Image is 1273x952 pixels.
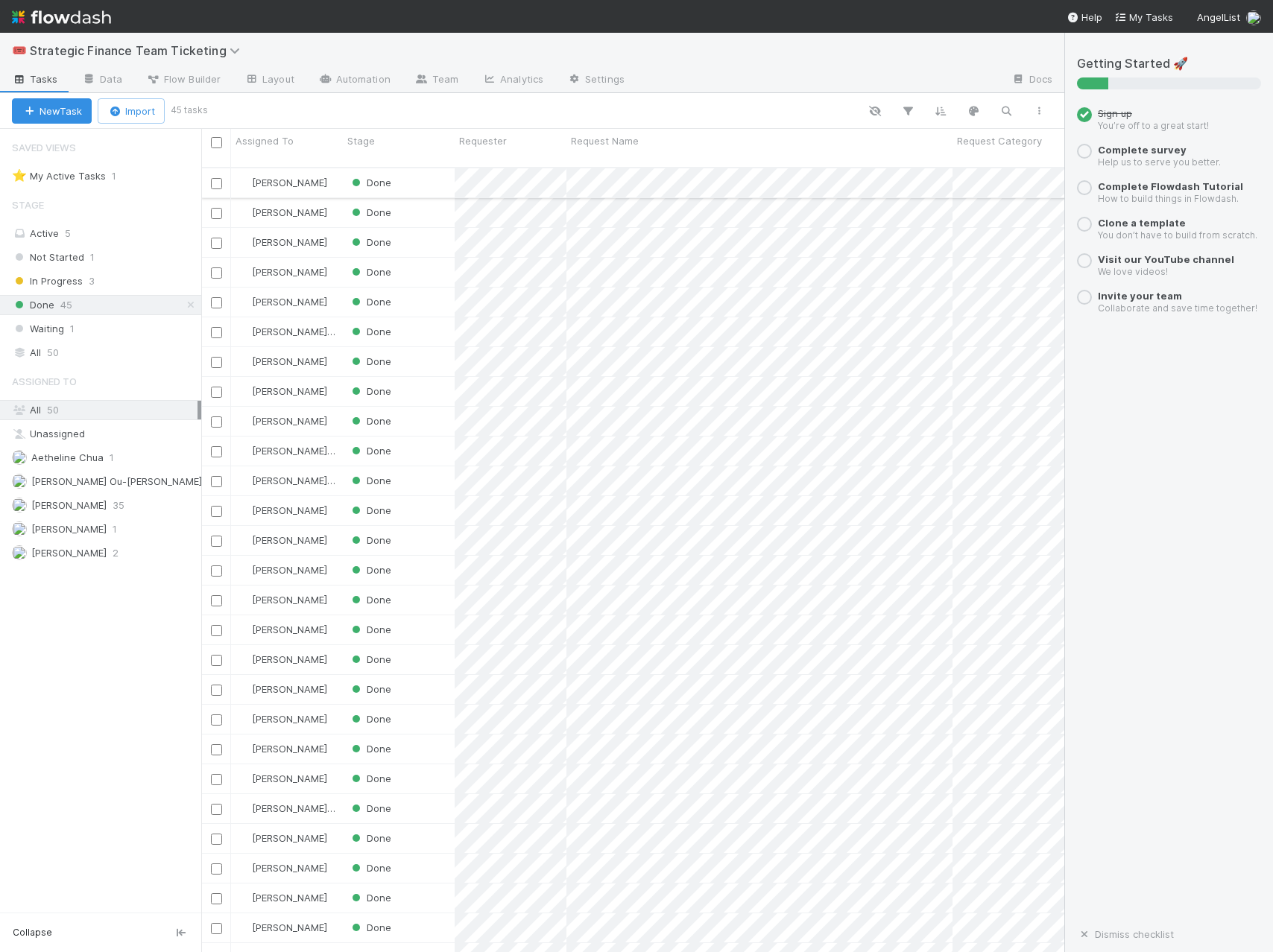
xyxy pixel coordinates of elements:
[237,443,335,458] div: [PERSON_NAME] Ou-[PERSON_NAME]
[233,69,306,92] a: Layout
[349,235,391,250] div: Done
[238,713,250,725] img: avatar_aa4fbed5-f21b-48f3-8bdd-57047a9d59de.png
[238,177,250,188] img: avatar_76020311-b6a4-4a0c-9bb6-02f5afc1495d.png
[349,623,391,635] span: Done
[237,473,335,488] div: [PERSON_NAME] Ou-[PERSON_NAME]
[349,711,391,726] div: Done
[237,324,335,339] div: [PERSON_NAME] Ou-[PERSON_NAME]
[349,385,391,397] span: Done
[349,473,391,488] div: Done
[211,446,222,457] input: Toggle Row Selected
[237,264,327,279] div: [PERSON_NAME]
[252,743,327,755] span: [PERSON_NAME]
[134,69,233,92] a: Flow Builder
[1098,193,1239,204] small: How to build things in Flowdash.
[238,445,250,457] img: avatar_0645ba0f-c375-49d5-b2e7-231debf65fc8.png
[252,534,327,546] span: [PERSON_NAME]
[237,711,327,726] div: [PERSON_NAME]
[237,831,327,845] div: [PERSON_NAME]
[237,741,327,756] div: [PERSON_NAME]
[252,296,327,308] span: [PERSON_NAME]
[252,177,327,188] span: [PERSON_NAME]
[146,72,221,86] span: Flow Builder
[957,133,1042,148] span: Request Category
[349,652,391,667] div: Done
[237,413,327,428] div: [PERSON_NAME]
[252,326,423,337] span: [PERSON_NAME] Ou-[PERSON_NAME]
[238,862,250,874] img: avatar_aa4fbed5-f21b-48f3-8bdd-57047a9d59de.png
[171,104,208,117] small: 45 tasks
[90,248,95,267] span: 1
[999,69,1064,92] a: Docs
[349,294,391,309] div: Done
[252,445,423,457] span: [PERSON_NAME] Ou-[PERSON_NAME]
[12,296,54,314] span: Done
[470,69,555,92] a: Analytics
[237,860,327,875] div: [PERSON_NAME]
[252,653,327,665] span: [PERSON_NAME]
[238,326,250,337] img: avatar_0645ba0f-c375-49d5-b2e7-231debf65fc8.png
[12,425,198,443] div: Unassigned
[31,451,104,463] span: Aetheline Chua
[1098,290,1182,302] span: Invite your team
[349,264,391,279] div: Done
[238,594,250,606] img: avatar_aa4fbed5-f21b-48f3-8bdd-57047a9d59de.png
[211,893,222,904] input: Toggle Row Selected
[12,133,76,162] span: Saved Views
[349,832,391,844] span: Done
[237,682,327,696] div: [PERSON_NAME]
[12,366,77,396] span: Assigned To
[349,564,391,576] span: Done
[349,741,391,756] div: Done
[349,354,391,369] div: Done
[349,653,391,665] span: Done
[349,890,391,905] div: Done
[1077,57,1261,72] h5: Getting Started 🚀
[237,294,327,309] div: [PERSON_NAME]
[12,498,27,513] img: avatar_aa4fbed5-f21b-48f3-8bdd-57047a9d59de.png
[12,320,64,338] span: Waiting
[113,520,117,539] span: 1
[70,320,75,338] span: 1
[12,190,44,220] span: Stage
[237,175,327,190] div: [PERSON_NAME]
[1098,217,1186,229] a: Clone a template
[110,448,114,467] span: 1
[402,69,470,92] a: Team
[238,832,250,844] img: avatar_aa4fbed5-f21b-48f3-8bdd-57047a9d59de.png
[211,178,222,189] input: Toggle Row Selected
[349,920,391,935] div: Done
[12,272,83,291] span: In Progress
[349,205,391,220] div: Done
[12,4,111,30] img: logo-inverted-e16ddd16eac7371096b0.svg
[349,831,391,845] div: Done
[237,890,327,905] div: [PERSON_NAME]
[238,534,250,546] img: avatar_aa4fbed5-f21b-48f3-8bdd-57047a9d59de.png
[252,266,327,278] span: [PERSON_NAME]
[555,69,636,92] a: Settings
[571,133,639,148] span: Request Name
[349,533,391,548] div: Done
[349,413,391,428] div: Done
[1114,11,1173,23] span: My Tasks
[237,771,327,786] div: [PERSON_NAME]
[237,205,327,220] div: [PERSON_NAME]
[113,544,119,562] span: 2
[238,504,250,516] img: avatar_aa4fbed5-f21b-48f3-8bdd-57047a9d59de.png
[252,862,327,874] span: [PERSON_NAME]
[252,385,327,397] span: [PERSON_NAME]
[12,343,198,362] div: All
[1098,180,1243,192] a: Complete Flowdash Tutorial
[113,496,124,515] span: 35
[237,652,327,667] div: [PERSON_NAME]
[238,206,250,218] img: avatar_aa4fbed5-f21b-48f3-8bdd-57047a9d59de.png
[238,266,250,278] img: avatar_aa4fbed5-f21b-48f3-8bdd-57047a9d59de.png
[211,595,222,606] input: Toggle Row Selected
[112,167,131,185] span: 1
[1098,144,1187,156] span: Complete survey
[237,920,327,935] div: [PERSON_NAME]
[12,248,84,267] span: Not Started
[30,43,247,58] span: Strategic Finance Team Ticketing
